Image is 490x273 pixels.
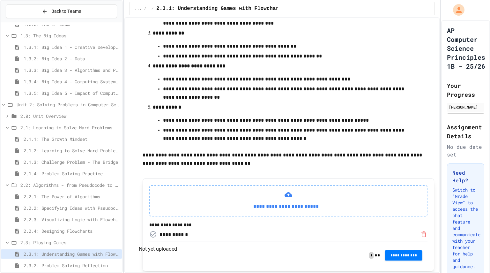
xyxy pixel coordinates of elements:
[149,231,157,238] button: Not yet uploaded
[156,5,285,12] span: 2.3.1: Understanding Games with Flowcharts
[24,44,120,50] span: 1.3.1: Big Idea 1 - Creative Development
[420,231,427,238] button: Remove
[24,147,120,154] span: 2.1.2: Learning to Solve Hard Problems
[144,6,146,11] span: /
[24,90,120,96] span: 1.3.5: Big Idea 5 - Impact of Computing
[51,8,81,15] span: Back to Teams
[135,6,142,11] span: ...
[452,187,479,270] p: Switch to "Grade View" to access the chat feature and communicate with your teacher for help and ...
[20,182,120,188] span: 2.2: Algorithms - from Pseudocode to Flowcharts
[24,216,120,223] span: 2.2.3: Visualizing Logic with Flowcharts
[447,81,484,99] h2: Your Progress
[447,26,485,71] h1: AP Computer Science Principles 1B - 25/26
[24,193,120,200] span: 2.2.1: The Power of Algorithms
[24,136,120,142] span: 2.1.1: The Growth Mindset
[447,143,484,158] div: No due date set
[452,169,479,184] h3: Need Help?
[24,228,120,234] span: 2.2.4: Designing Flowcharts
[24,251,120,257] span: 2.3.1: Understanding Games with Flowcharts
[447,123,484,140] h2: Assignment Details
[17,101,120,108] span: Unit 2: Solving Problems in Computer Science
[446,3,466,17] div: My Account
[6,4,117,18] button: Back to Teams
[20,239,120,246] span: 2.3: Playing Games
[152,6,154,11] span: /
[139,245,177,253] div: Not yet uploaded
[20,32,120,39] span: 1.3: The Big Ideas
[20,124,120,131] span: 2.1: Learning to Solve Hard Problems
[24,205,120,211] span: 2.2.2: Specifying Ideas with Pseudocode
[24,170,120,177] span: 2.1.4: Problem Solving Practice
[24,78,120,85] span: 1.3.4: Big Idea 4 - Computing Systems and Networks
[20,113,120,119] span: 2.0: Unit Overview
[449,104,482,110] div: [PERSON_NAME]
[24,159,120,165] span: 2.1.3: Challenge Problem - The Bridge
[24,55,120,62] span: 1.3.2: Big Idea 2 - Data
[24,262,120,269] span: 2.3.2: Problem Solving Reflection
[24,67,120,73] span: 1.3.3: Big Idea 3 - Algorithms and Programming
